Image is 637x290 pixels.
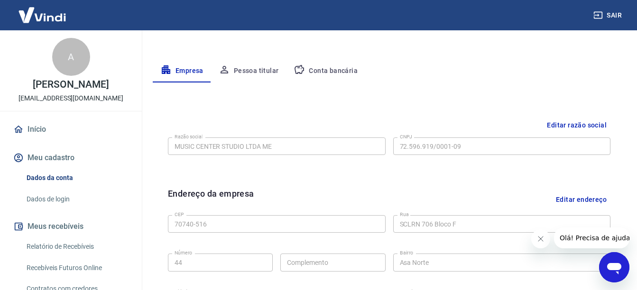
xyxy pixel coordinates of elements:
label: Número [175,249,192,256]
label: Bairro [400,249,413,256]
button: Conta bancária [286,60,365,82]
a: Início [11,119,130,140]
span: Olá! Precisa de ajuda? [6,7,80,14]
h6: Endereço da empresa [168,187,254,211]
button: Sair [591,7,626,24]
button: Editar endereço [552,187,610,211]
iframe: Fechar mensagem [531,229,550,248]
button: Empresa [153,60,211,82]
button: Editar razão social [543,117,610,134]
button: Pessoa titular [211,60,286,82]
a: Recebíveis Futuros Online [23,258,130,278]
label: Rua [400,211,409,218]
div: A [52,38,90,76]
button: Meu cadastro [11,147,130,168]
a: Relatório de Recebíveis [23,237,130,256]
iframe: Mensagem da empresa [554,227,629,248]
img: Vindi [11,0,73,29]
label: CNPJ [400,133,412,140]
p: [EMAIL_ADDRESS][DOMAIN_NAME] [18,93,123,103]
label: Razão social [175,133,203,140]
label: CEP [175,211,184,218]
button: Meus recebíveis [11,216,130,237]
a: Dados da conta [23,168,130,188]
iframe: Botão para abrir a janela de mensagens [599,252,629,282]
p: [PERSON_NAME] [33,80,109,90]
a: Dados de login [23,190,130,209]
